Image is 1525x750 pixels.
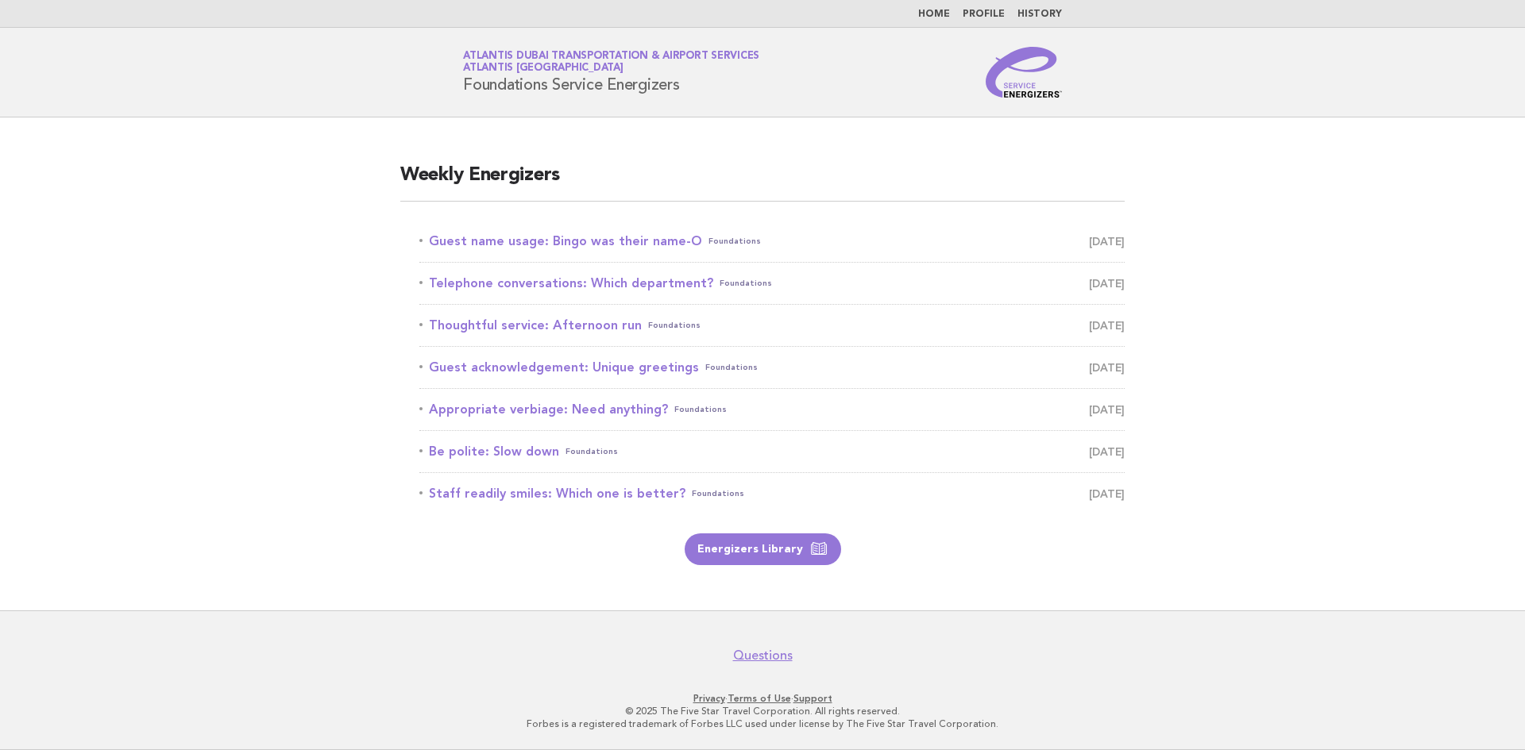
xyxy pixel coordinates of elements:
[566,440,618,463] span: Foundations
[1089,398,1125,421] span: [DATE]
[708,230,761,252] span: Foundations
[463,52,759,93] h1: Foundations Service Energizers
[1017,10,1062,19] a: History
[728,693,791,704] a: Terms of Use
[705,356,758,379] span: Foundations
[1089,230,1125,252] span: [DATE]
[693,693,725,704] a: Privacy
[419,398,1125,421] a: Appropriate verbiage: Need anything?Foundations [DATE]
[692,483,744,505] span: Foundations
[793,693,832,704] a: Support
[419,230,1125,252] a: Guest name usage: Bingo was their name-OFoundations [DATE]
[419,440,1125,463] a: Be polite: Slow downFoundations [DATE]
[419,314,1125,337] a: Thoughtful service: Afternoon runFoundations [DATE]
[463,51,759,73] a: Atlantis Dubai Transportation & Airport ServicesAtlantis [GEOGRAPHIC_DATA]
[963,10,1005,19] a: Profile
[463,63,624,74] span: Atlantis [GEOGRAPHIC_DATA]
[918,10,950,19] a: Home
[276,705,1249,717] p: © 2025 The Five Star Travel Corporation. All rights reserved.
[419,483,1125,505] a: Staff readily smiles: Which one is better?Foundations [DATE]
[1089,272,1125,294] span: [DATE]
[674,398,727,421] span: Foundations
[419,356,1125,379] a: Guest acknowledgement: Unique greetingsFoundations [DATE]
[400,163,1125,202] h2: Weekly Energizers
[1089,356,1125,379] span: [DATE]
[1089,440,1125,463] span: [DATE]
[733,648,793,663] a: Questions
[419,272,1125,294] a: Telephone conversations: Which department?Foundations [DATE]
[1089,483,1125,505] span: [DATE]
[685,533,841,565] a: Energizers Library
[986,47,1062,98] img: Service Energizers
[1089,314,1125,337] span: [DATE]
[720,272,772,294] span: Foundations
[276,717,1249,730] p: Forbes is a registered trademark of Forbes LLC used under license by The Five Star Travel Corpora...
[648,314,701,337] span: Foundations
[276,692,1249,705] p: · ·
